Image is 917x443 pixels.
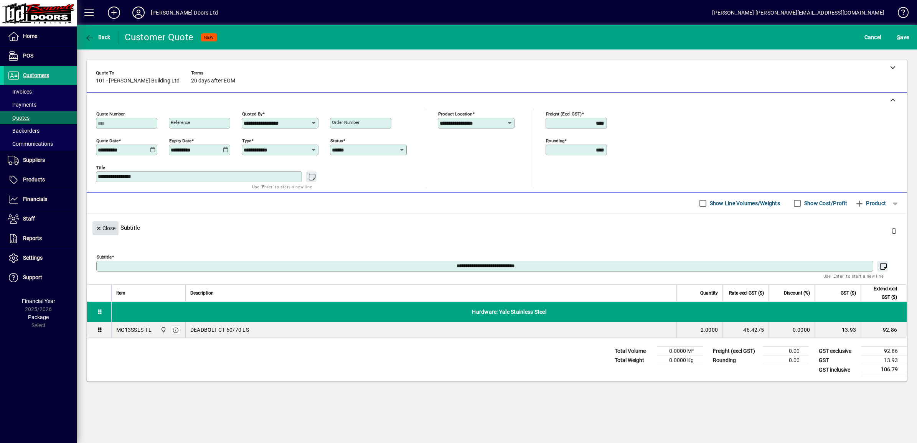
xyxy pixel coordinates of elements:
[885,221,903,240] button: Delete
[191,78,235,84] span: 20 days after EOM
[546,111,582,117] mat-label: Freight (excl GST)
[204,35,214,40] span: NEW
[8,102,36,108] span: Payments
[866,285,897,301] span: Extend excl GST ($)
[4,98,77,111] a: Payments
[23,255,43,261] span: Settings
[861,347,907,356] td: 92.86
[87,214,907,242] div: Subtitle
[727,326,764,334] div: 46.4275
[23,157,45,163] span: Suppliers
[96,165,105,170] mat-label: Title
[23,196,47,202] span: Financials
[116,326,152,334] div: MC13SSLS-TL
[841,289,856,297] span: GST ($)
[23,235,42,241] span: Reports
[784,289,810,297] span: Discount (%)
[815,347,861,356] td: GST exclusive
[815,322,861,338] td: 13.93
[23,53,33,59] span: POS
[190,326,249,334] span: DEADBOLT CT 60/70 LS
[23,33,37,39] span: Home
[863,30,883,44] button: Cancel
[709,347,763,356] td: Freight (excl GST)
[861,322,907,338] td: 92.86
[897,31,909,43] span: ave
[85,34,111,40] span: Back
[701,326,718,334] span: 2.0000
[657,347,703,356] td: 0.0000 M³
[330,138,343,143] mat-label: Status
[709,356,763,365] td: Rounding
[823,272,884,280] mat-hint: Use 'Enter' to start a new line
[700,289,718,297] span: Quantity
[242,111,262,117] mat-label: Quoted by
[895,30,911,44] button: Save
[332,120,360,125] mat-label: Order number
[158,326,167,334] span: Bennett Doors Ltd
[83,30,112,44] button: Back
[92,221,119,235] button: Close
[96,138,119,143] mat-label: Quote date
[438,111,472,117] mat-label: Product location
[28,314,49,320] span: Package
[23,72,49,78] span: Customers
[242,138,251,143] mat-label: Type
[861,365,907,375] td: 106.79
[4,111,77,124] a: Quotes
[851,196,890,210] button: Product
[126,6,151,20] button: Profile
[815,356,861,365] td: GST
[4,137,77,150] a: Communications
[4,27,77,46] a: Home
[611,347,657,356] td: Total Volume
[96,78,180,84] span: 101 - [PERSON_NAME] Building Ltd
[803,199,847,207] label: Show Cost/Profit
[4,85,77,98] a: Invoices
[885,227,903,234] app-page-header-button: Delete
[855,197,886,209] span: Product
[4,209,77,229] a: Staff
[91,224,120,231] app-page-header-button: Close
[151,7,218,19] div: [PERSON_NAME] Doors Ltd
[96,222,115,235] span: Close
[23,176,45,183] span: Products
[8,141,53,147] span: Communications
[4,268,77,287] a: Support
[815,365,861,375] td: GST inclusive
[23,274,42,280] span: Support
[8,89,32,95] span: Invoices
[96,111,125,117] mat-label: Quote number
[8,128,40,134] span: Backorders
[77,30,119,44] app-page-header-button: Back
[112,302,907,322] div: Hardware: Yale Stainless Steel
[171,120,190,125] mat-label: Reference
[252,182,312,191] mat-hint: Use 'Enter' to start a new line
[4,46,77,66] a: POS
[4,151,77,170] a: Suppliers
[708,199,780,207] label: Show Line Volumes/Weights
[864,31,881,43] span: Cancel
[611,356,657,365] td: Total Weight
[729,289,764,297] span: Rate excl GST ($)
[8,115,30,121] span: Quotes
[897,34,900,40] span: S
[892,2,907,26] a: Knowledge Base
[169,138,191,143] mat-label: Expiry date
[190,289,214,297] span: Description
[23,216,35,222] span: Staff
[546,138,564,143] mat-label: Rounding
[4,190,77,209] a: Financials
[763,347,809,356] td: 0.00
[116,289,125,297] span: Item
[657,356,703,365] td: 0.0000 Kg
[125,31,194,43] div: Customer Quote
[97,254,112,260] mat-label: Subtitle
[102,6,126,20] button: Add
[769,322,815,338] td: 0.0000
[763,356,809,365] td: 0.00
[4,124,77,137] a: Backorders
[861,356,907,365] td: 13.93
[4,170,77,189] a: Products
[4,229,77,248] a: Reports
